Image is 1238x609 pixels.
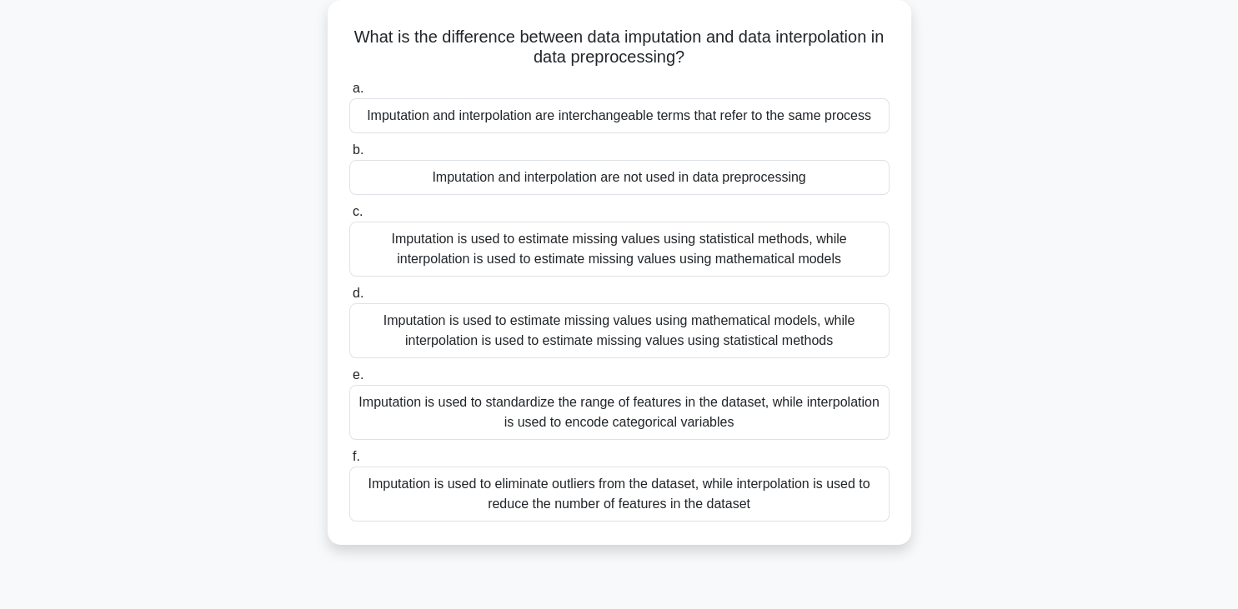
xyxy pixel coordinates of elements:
div: Imputation and interpolation are not used in data preprocessing [349,160,890,195]
div: Imputation is used to estimate missing values using statistical methods, while interpolation is u... [349,222,890,277]
span: c. [353,204,363,218]
h5: What is the difference between data imputation and data interpolation in data preprocessing? [348,27,891,68]
span: b. [353,142,363,157]
div: Imputation is used to standardize the range of features in the dataset, while interpolation is us... [349,385,890,440]
div: Imputation is used to estimate missing values using mathematical models, while interpolation is u... [349,303,890,358]
span: a. [353,81,363,95]
div: Imputation is used to eliminate outliers from the dataset, while interpolation is used to reduce ... [349,467,890,522]
span: e. [353,367,363,382]
span: d. [353,286,363,300]
span: f. [353,449,360,463]
div: Imputation and interpolation are interchangeable terms that refer to the same process [349,98,890,133]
